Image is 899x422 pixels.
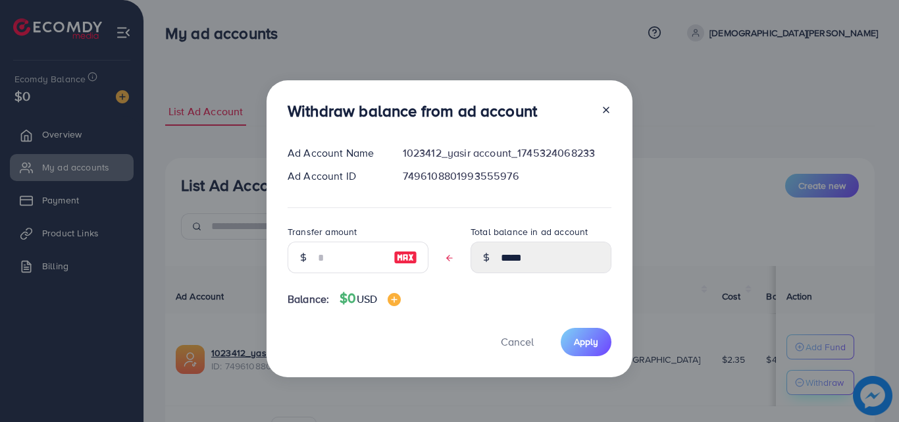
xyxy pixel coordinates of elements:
button: Cancel [484,328,550,356]
h3: Withdraw balance from ad account [288,101,537,120]
img: image [388,293,401,306]
h4: $0 [340,290,401,307]
button: Apply [561,328,611,356]
div: 1023412_yasir account_1745324068233 [392,145,622,161]
div: 7496108801993555976 [392,169,622,184]
span: USD [357,292,377,306]
img: image [394,250,417,265]
label: Transfer amount [288,225,357,238]
div: Ad Account Name [277,145,392,161]
span: Balance: [288,292,329,307]
span: Cancel [501,334,534,349]
span: Apply [574,335,598,348]
div: Ad Account ID [277,169,392,184]
label: Total balance in ad account [471,225,588,238]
